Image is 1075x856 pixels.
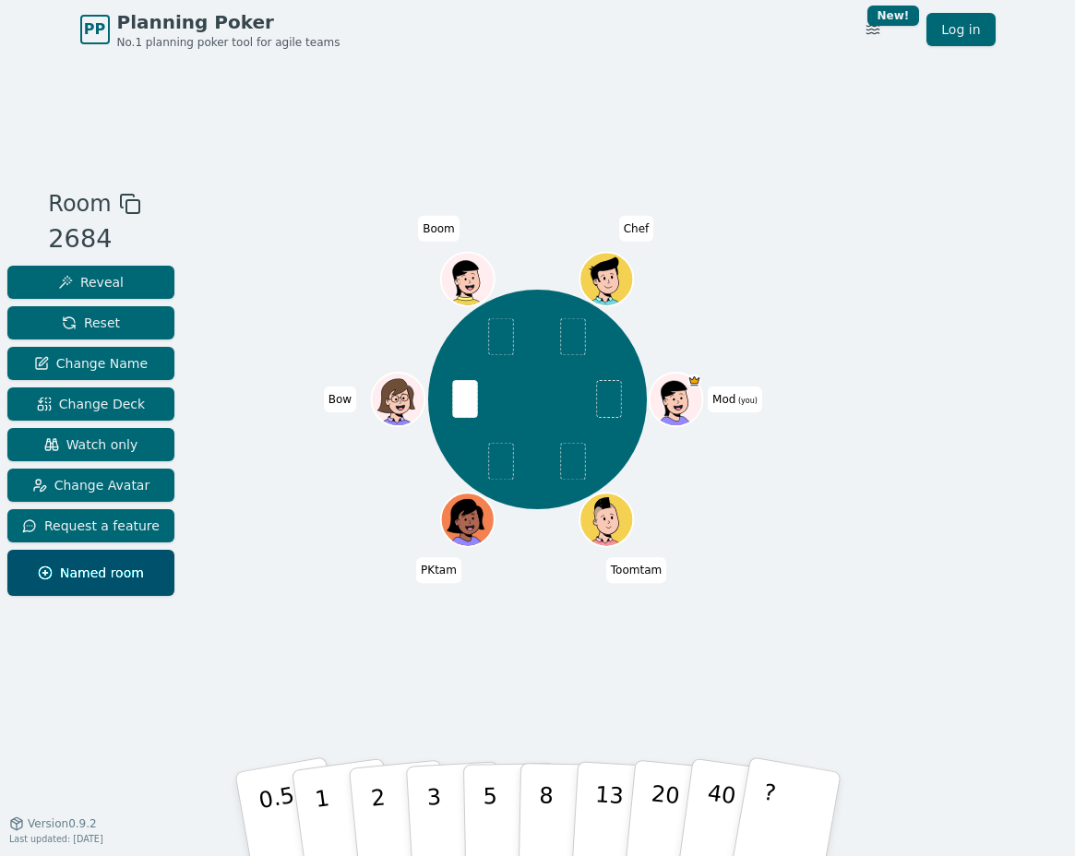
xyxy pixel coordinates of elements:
button: Change Name [7,347,174,380]
span: Reveal [58,273,124,291]
span: Version 0.9.2 [28,816,97,831]
button: New! [856,13,890,46]
a: Log in [926,13,995,46]
div: New! [867,6,920,26]
span: Click to change your name [416,557,461,583]
button: Reset [7,306,174,339]
span: Mod is the host [688,374,702,388]
span: (you) [735,397,758,405]
button: Click to change your avatar [651,374,701,424]
button: Change Deck [7,387,174,421]
span: Planning Poker [117,9,340,35]
span: Change Avatar [32,476,150,494]
span: Change Deck [37,395,145,413]
span: No.1 planning poker tool for agile teams [117,35,340,50]
span: Click to change your name [708,386,762,412]
span: Reset [62,314,120,332]
span: Last updated: [DATE] [9,834,103,844]
button: Version0.9.2 [9,816,97,831]
span: Named room [38,564,144,582]
button: Reveal [7,266,174,299]
span: Change Name [34,354,148,373]
a: PPPlanning PokerNo.1 planning poker tool for agile teams [80,9,340,50]
span: Click to change your name [606,557,666,583]
button: Request a feature [7,509,174,542]
span: Room [48,187,111,220]
span: Click to change your name [418,215,460,241]
span: Click to change your name [324,386,356,412]
button: Watch only [7,428,174,461]
button: Named room [7,550,174,596]
span: Request a feature [22,517,160,535]
button: Change Avatar [7,469,174,502]
span: PP [84,18,105,41]
span: Watch only [44,435,138,454]
span: Click to change your name [619,215,654,241]
div: 2684 [48,220,140,258]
